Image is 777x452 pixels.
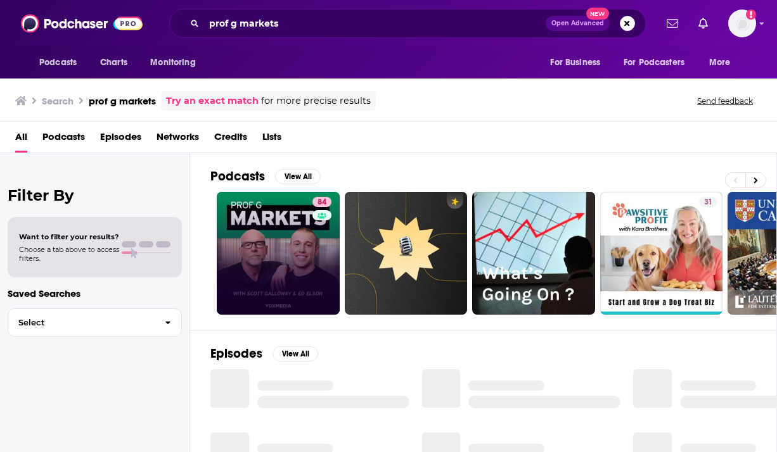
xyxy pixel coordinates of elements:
span: For Podcasters [624,54,684,72]
span: 84 [318,196,326,209]
a: All [15,127,27,153]
span: for more precise results [261,94,371,108]
span: Choose a tab above to access filters. [19,245,119,263]
button: View All [273,346,318,361]
a: Lists [262,127,281,153]
button: open menu [141,51,212,75]
a: Networks [157,127,199,153]
span: Monitoring [150,54,195,72]
input: Search podcasts, credits, & more... [204,13,546,34]
button: Select [8,308,182,337]
h3: Search [42,95,74,107]
span: Podcasts [39,54,77,72]
h2: Episodes [210,346,262,361]
span: 31 [704,196,712,209]
p: Saved Searches [8,287,182,299]
button: Open AdvancedNew [546,16,610,31]
h2: Podcasts [210,168,265,184]
a: Credits [214,127,247,153]
a: Episodes [100,127,141,153]
a: 84 [217,192,340,315]
a: Show notifications dropdown [662,13,683,34]
button: View All [275,169,321,184]
button: open menu [615,51,703,75]
img: User Profile [728,9,756,37]
button: open menu [700,51,747,75]
h3: prof g markets [89,95,156,107]
div: Search podcasts, credits, & more... [169,9,646,38]
a: EpisodesView All [210,346,318,361]
svg: Add a profile image [746,9,756,20]
h2: Filter By [8,186,182,204]
a: Show notifications dropdown [693,13,713,34]
button: open menu [541,51,616,75]
a: Try an exact match [166,94,259,108]
a: Charts [92,51,135,75]
span: For Business [550,54,600,72]
span: Open Advanced [551,20,604,27]
a: Podcasts [42,127,85,153]
span: Want to filter your results? [19,232,119,241]
span: New [586,8,609,20]
button: Show profile menu [728,9,756,37]
button: open menu [30,51,93,75]
span: Logged in as collectedstrategies [728,9,756,37]
span: Charts [100,54,127,72]
span: Select [8,318,155,327]
button: Send feedback [693,96,757,106]
a: 31 [600,192,723,315]
img: Podchaser - Follow, Share and Rate Podcasts [21,11,143,35]
span: More [709,54,731,72]
a: 31 [699,197,717,207]
a: PodcastsView All [210,168,321,184]
a: 84 [312,197,331,207]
